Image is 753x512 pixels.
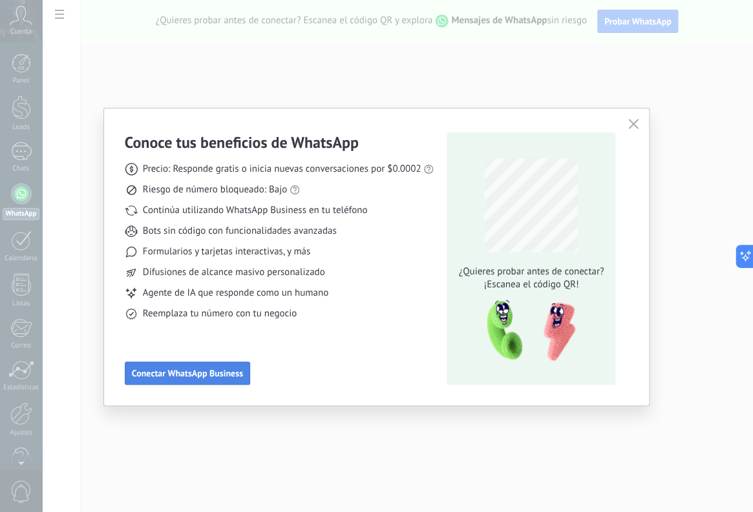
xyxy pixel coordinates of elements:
span: Difusiones de alcance masivo personalizado [143,266,325,279]
span: ¿Quieres probar antes de conectar? [455,265,608,278]
img: qr-pic-1x.png [476,296,578,365]
span: Continúa utilizando WhatsApp Business en tu teléfono [143,204,367,217]
span: Reemplaza tu número con tu negocio [143,307,297,320]
span: Bots sin código con funcionalidades avanzadas [143,225,337,238]
span: Precio: Responde gratis o inicia nuevas conversaciones por $0.0002 [143,163,421,176]
span: Conectar WhatsApp Business [132,369,243,378]
button: Conectar WhatsApp Business [125,362,250,385]
h3: Conoce tus beneficios de WhatsApp [125,132,359,152]
span: Riesgo de número bloqueado: Bajo [143,183,287,196]
span: ¡Escanea el código QR! [455,278,608,291]
span: Formularios y tarjetas interactivas, y más [143,245,310,258]
span: Agente de IA que responde como un humano [143,287,328,300]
